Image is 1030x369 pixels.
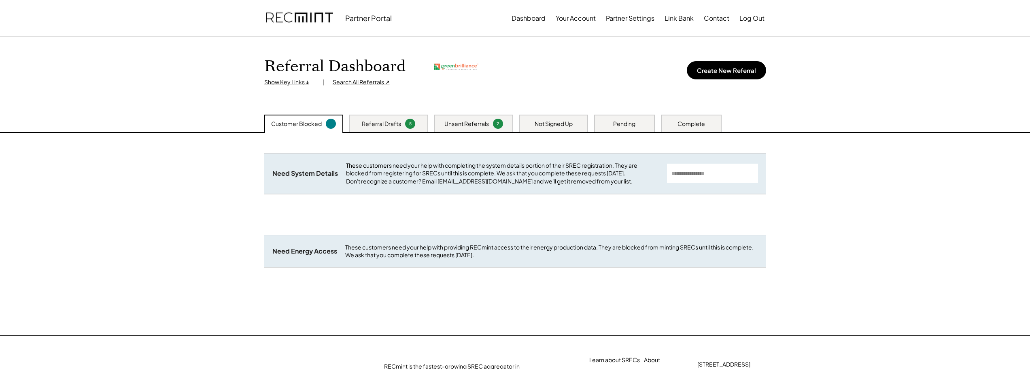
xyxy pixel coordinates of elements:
[704,10,729,26] button: Contact
[494,121,502,127] div: 2
[535,120,573,128] div: Not Signed Up
[512,10,546,26] button: Dashboard
[266,4,333,32] img: recmint-logotype%403x.png
[406,121,414,127] div: 5
[556,10,596,26] button: Your Account
[272,247,337,256] div: Need Energy Access
[323,78,325,86] div: |
[345,243,758,259] div: These customers need your help with providing RECmint access to their energy production data. The...
[589,356,640,364] a: Learn about SRECs
[362,120,401,128] div: Referral Drafts
[444,120,489,128] div: Unsent Referrals
[677,120,705,128] div: Complete
[613,120,635,128] div: Pending
[264,57,406,76] h1: Referral Dashboard
[665,10,694,26] button: Link Bank
[346,162,659,186] div: These customers need your help with completing the system details portion of their SREC registrat...
[687,61,766,79] button: Create New Referral
[333,78,390,86] div: Search All Referrals ↗
[697,360,750,369] div: [STREET_ADDRESS]
[272,169,338,178] div: Need System Details
[606,10,654,26] button: Partner Settings
[434,64,478,70] img: greenbrilliance.png
[644,356,660,364] a: About
[271,120,322,128] div: Customer Blocked
[264,78,315,86] div: Show Key Links ↓
[739,10,765,26] button: Log Out
[345,13,392,23] div: Partner Portal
